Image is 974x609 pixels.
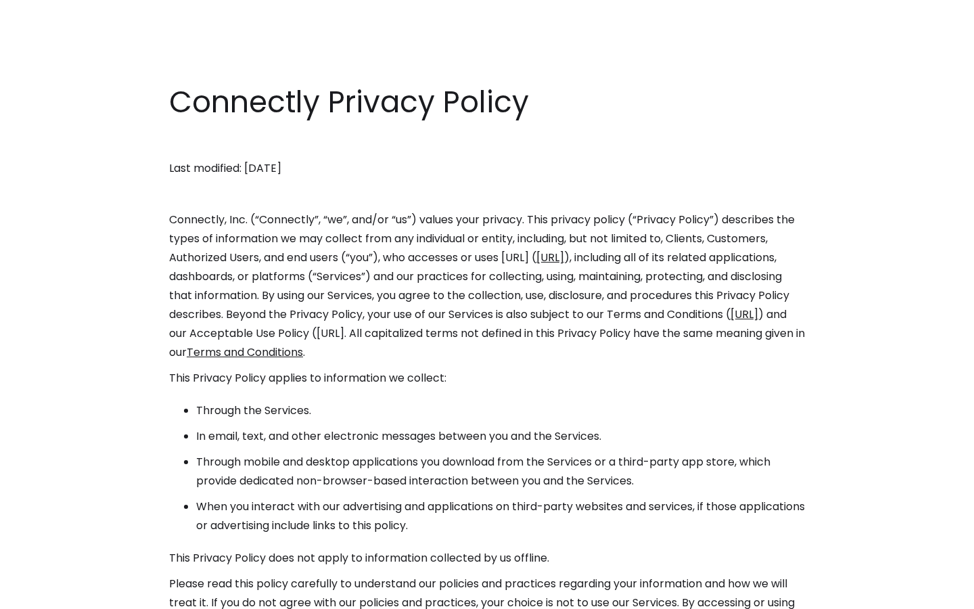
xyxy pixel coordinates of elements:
[196,401,805,420] li: Through the Services.
[196,497,805,535] li: When you interact with our advertising and applications on third-party websites and services, if ...
[169,210,805,362] p: Connectly, Inc. (“Connectly”, “we”, and/or “us”) values your privacy. This privacy policy (“Priva...
[536,250,564,265] a: [URL]
[14,584,81,604] aside: Language selected: English
[169,81,805,123] h1: Connectly Privacy Policy
[187,344,303,360] a: Terms and Conditions
[730,307,758,322] a: [URL]
[169,133,805,152] p: ‍
[169,185,805,204] p: ‍
[196,453,805,491] li: Through mobile and desktop applications you download from the Services or a third-party app store...
[169,369,805,388] p: This Privacy Policy applies to information we collect:
[196,427,805,446] li: In email, text, and other electronic messages between you and the Services.
[169,549,805,568] p: This Privacy Policy does not apply to information collected by us offline.
[27,585,81,604] ul: Language list
[169,159,805,178] p: Last modified: [DATE]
